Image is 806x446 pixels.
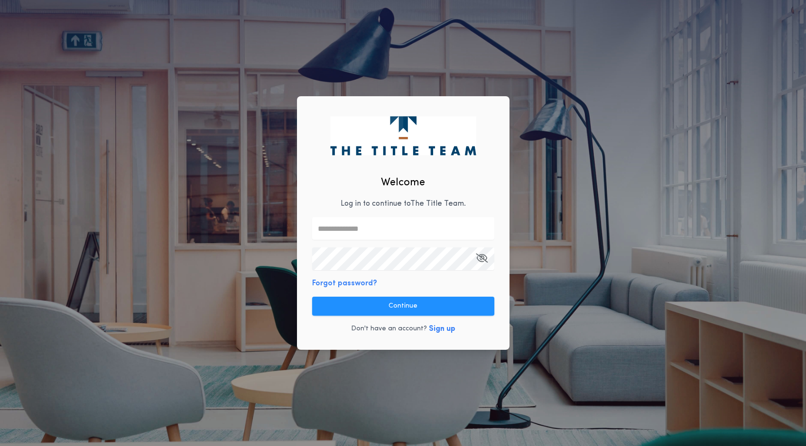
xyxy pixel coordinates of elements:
button: Forgot password? [312,278,377,289]
button: Continue [312,297,494,316]
p: Don't have an account? [351,324,427,334]
p: Log in to continue to The Title Team . [341,198,466,209]
img: logo [330,116,476,155]
h2: Welcome [381,175,425,191]
button: Sign up [429,323,455,335]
